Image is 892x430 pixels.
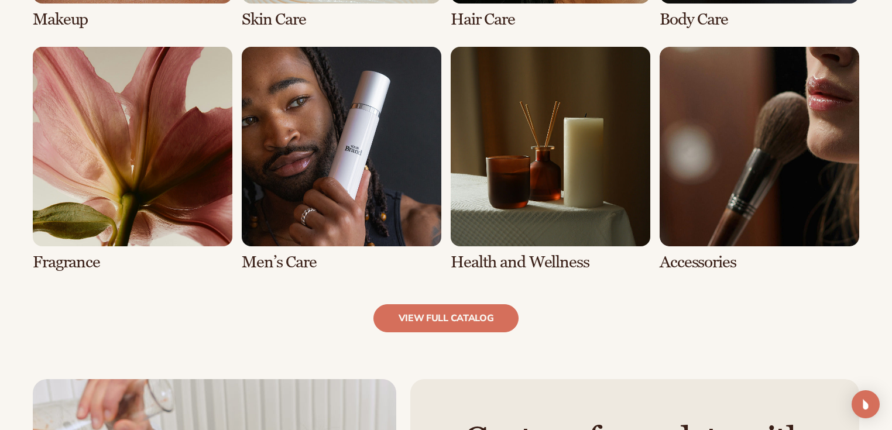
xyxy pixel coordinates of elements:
[373,304,519,332] a: view full catalog
[33,11,232,29] h3: Makeup
[242,47,441,271] div: 6 / 8
[660,47,859,271] div: 8 / 8
[451,47,650,271] div: 7 / 8
[852,390,880,418] div: Open Intercom Messenger
[33,47,232,271] div: 5 / 8
[451,11,650,29] h3: Hair Care
[242,11,441,29] h3: Skin Care
[660,11,859,29] h3: Body Care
